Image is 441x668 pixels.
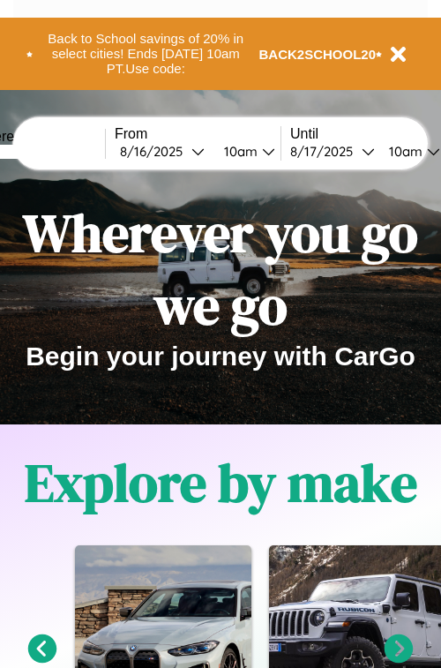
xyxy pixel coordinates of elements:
button: 10am [210,142,280,161]
div: 8 / 17 / 2025 [290,143,362,160]
button: Back to School savings of 20% in select cities! Ends [DATE] 10am PT.Use code: [33,26,259,81]
b: BACK2SCHOOL20 [259,47,377,62]
label: From [115,126,280,142]
div: 10am [380,143,427,160]
button: 8/16/2025 [115,142,210,161]
div: 10am [215,143,262,160]
div: 8 / 16 / 2025 [120,143,191,160]
h1: Explore by make [25,447,417,519]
